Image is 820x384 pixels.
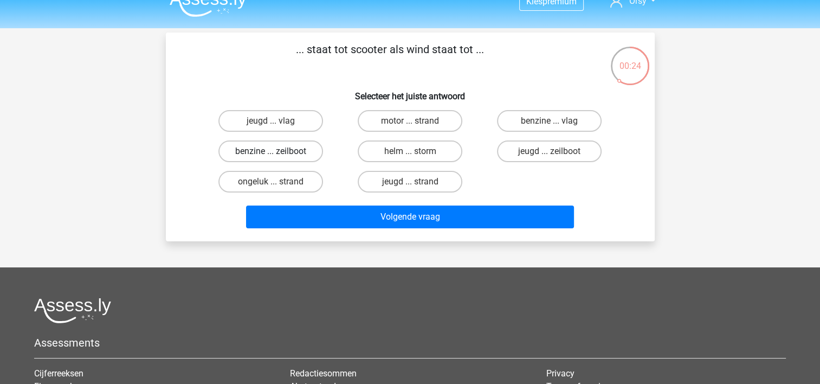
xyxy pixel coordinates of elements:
label: ongeluk ... strand [218,171,323,193]
label: jeugd ... zeilboot [497,140,602,162]
h5: Assessments [34,336,786,349]
p: ... staat tot scooter als wind staat tot ... [183,41,597,74]
h6: Selecteer het juiste antwoord [183,82,637,101]
label: jeugd ... vlag [218,110,323,132]
label: helm ... storm [358,140,462,162]
a: Redactiesommen [290,368,357,379]
label: motor ... strand [358,110,462,132]
a: Cijferreeksen [34,368,83,379]
div: 00:24 [610,46,650,73]
label: jeugd ... strand [358,171,462,193]
label: benzine ... vlag [497,110,602,132]
label: benzine ... zeilboot [218,140,323,162]
img: Assessly logo [34,298,111,323]
a: Privacy [546,368,574,379]
button: Volgende vraag [246,206,574,228]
